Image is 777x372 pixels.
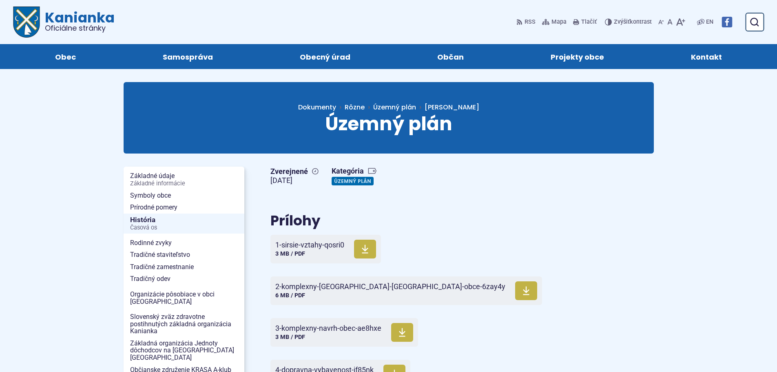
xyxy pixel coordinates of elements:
[130,249,238,261] span: Tradičné staviteľstvo
[722,17,732,27] img: Prejsť na Facebook stránku
[124,237,244,249] a: Rodinné zvyky
[270,213,560,228] h2: Prílohy
[571,13,598,31] button: Tlačiť
[124,214,244,234] a: HistóriaČasová os
[45,25,115,32] span: Oficiálne stránky
[124,249,244,261] a: Tradičné staviteľstvo
[124,170,244,189] a: Základné údajeZákladné informácie
[402,44,499,69] a: Občan
[55,44,76,69] span: Obec
[130,180,238,187] span: Základné informácie
[124,201,244,214] a: Prírodné pomery
[298,102,336,112] span: Dokumenty
[657,13,666,31] button: Zmenšiť veľkosť písma
[270,235,381,263] a: 1-sirsie-vztahy-qosri0 3 MB / PDF
[605,13,653,31] button: Zvýšiťkontrast
[551,17,567,27] span: Mapa
[270,318,418,347] a: 3-komplexny-navrh-obec-ae8hxe 3 MB / PDF
[666,13,674,31] button: Nastaviť pôvodnú veľkosť písma
[130,261,238,273] span: Tradičné zamestnanie
[332,167,377,176] span: Kategória
[425,102,479,112] span: [PERSON_NAME]
[516,13,537,31] a: RSS
[130,337,238,364] span: Základná organizácia Jednoty dôchodcov na [GEOGRAPHIC_DATA] [GEOGRAPHIC_DATA]
[130,225,238,231] span: Časová os
[704,17,715,27] a: EN
[127,44,248,69] a: Samospráva
[614,18,630,25] span: Zvýšiť
[130,273,238,285] span: Tradičný odev
[674,13,687,31] button: Zväčšiť veľkosť písma
[332,177,374,185] a: Územný plán
[124,261,244,273] a: Tradičné zamestnanie
[13,7,115,38] a: Logo Kanianka, prejsť na domovskú stránku.
[270,276,542,305] a: 2-komplexny-[GEOGRAPHIC_DATA]-[GEOGRAPHIC_DATA]-obce-6zay4y 6 MB / PDF
[525,17,536,27] span: RSS
[40,11,115,32] span: Kanianka
[437,44,464,69] span: Občan
[130,214,238,234] span: História
[345,102,373,112] a: Rôzne
[275,241,344,249] span: 1-sirsie-vztahy-qosri0
[656,44,757,69] a: Kontakt
[124,337,244,364] a: Základná organizácia Jednoty dôchodcov na [GEOGRAPHIC_DATA] [GEOGRAPHIC_DATA]
[124,189,244,202] a: Symboly obce
[325,111,452,137] span: Územný plán
[124,273,244,285] a: Tradičný odev
[13,7,40,38] img: Prejsť na domovskú stránku
[270,176,319,185] figcaption: [DATE]
[130,189,238,202] span: Symboly obce
[124,288,244,307] a: Organizácie pôsobiace v obci [GEOGRAPHIC_DATA]
[551,44,604,69] span: Projekty obce
[130,170,238,189] span: Základné údaje
[20,44,111,69] a: Obec
[345,102,365,112] span: Rôzne
[706,17,713,27] span: EN
[416,102,479,112] a: [PERSON_NAME]
[264,44,385,69] a: Obecný úrad
[275,292,305,299] span: 6 MB / PDF
[130,237,238,249] span: Rodinné zvyky
[275,334,305,341] span: 3 MB / PDF
[130,288,238,307] span: Organizácie pôsobiace v obci [GEOGRAPHIC_DATA]
[130,201,238,214] span: Prírodné pomery
[300,44,350,69] span: Obecný úrad
[275,324,381,332] span: 3-komplexny-navrh-obec-ae8hxe
[516,44,640,69] a: Projekty obce
[614,19,652,26] span: kontrast
[130,311,238,337] span: Slovenský zväz zdravotne postihnutých základná organizácia Kanianka
[298,102,345,112] a: Dokumenty
[373,102,416,112] a: Územný plán
[270,167,319,176] span: Zverejnené
[540,13,568,31] a: Mapa
[124,311,244,337] a: Slovenský zväz zdravotne postihnutých základná organizácia Kanianka
[581,19,597,26] span: Tlačiť
[275,283,505,291] span: 2-komplexny-[GEOGRAPHIC_DATA]-[GEOGRAPHIC_DATA]-obce-6zay4y
[275,250,305,257] span: 3 MB / PDF
[163,44,213,69] span: Samospráva
[691,44,722,69] span: Kontakt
